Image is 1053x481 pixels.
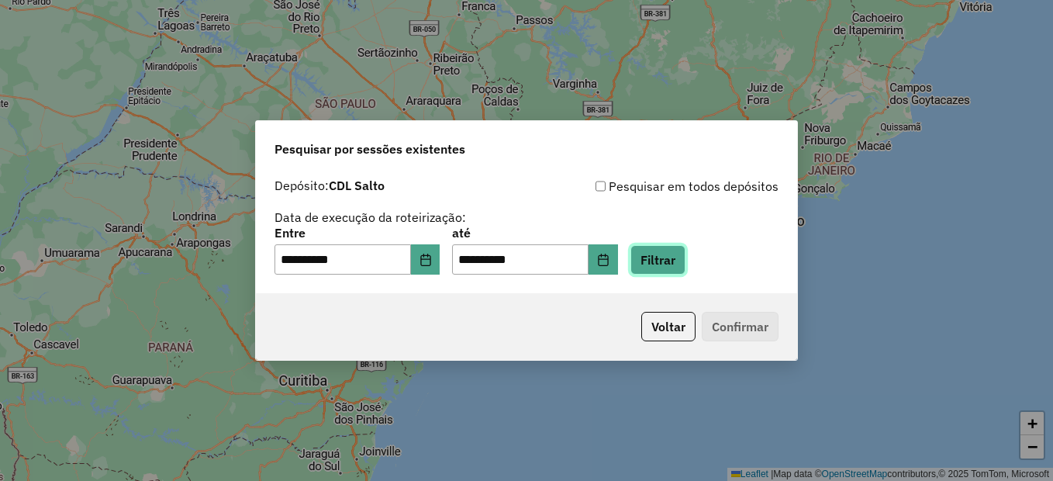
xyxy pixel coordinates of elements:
[274,140,465,158] span: Pesquisar por sessões existentes
[411,244,440,275] button: Choose Date
[274,208,466,227] label: Data de execução da roteirização:
[452,223,617,242] label: até
[589,244,618,275] button: Choose Date
[329,178,385,193] strong: CDL Salto
[630,245,685,275] button: Filtrar
[274,176,385,195] label: Depósito:
[526,177,779,196] div: Pesquisar em todos depósitos
[641,312,696,341] button: Voltar
[274,223,440,242] label: Entre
